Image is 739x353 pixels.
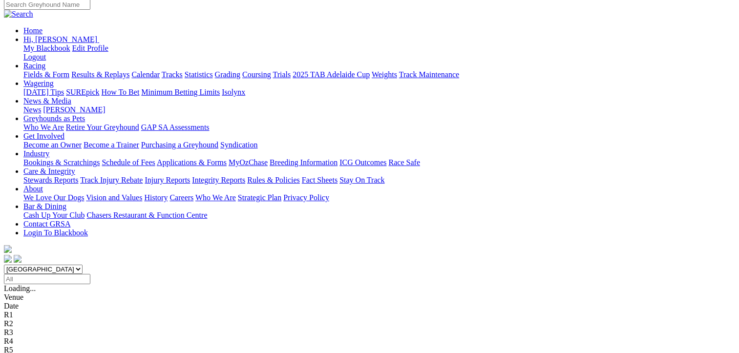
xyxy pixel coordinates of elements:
[71,70,129,79] a: Results & Replays
[86,193,142,202] a: Vision and Values
[23,35,97,43] span: Hi, [PERSON_NAME]
[4,284,36,292] span: Loading...
[283,193,329,202] a: Privacy Policy
[242,70,271,79] a: Coursing
[23,193,735,202] div: About
[247,176,300,184] a: Rules & Policies
[388,158,420,166] a: Race Safe
[4,302,735,311] div: Date
[273,70,291,79] a: Trials
[4,328,735,337] div: R3
[23,220,70,228] a: Contact GRSA
[86,211,207,219] a: Chasers Restaurant & Function Centre
[23,88,64,96] a: [DATE] Tips
[4,245,12,253] img: logo-grsa-white.png
[23,53,46,61] a: Logout
[23,132,64,140] a: Get Involved
[372,70,397,79] a: Weights
[4,293,735,302] div: Venue
[302,176,338,184] a: Fact Sheets
[131,70,160,79] a: Calendar
[222,88,245,96] a: Isolynx
[399,70,459,79] a: Track Maintenance
[23,211,735,220] div: Bar & Dining
[14,255,21,263] img: twitter.svg
[185,70,213,79] a: Statistics
[102,158,155,166] a: Schedule of Fees
[23,123,735,132] div: Greyhounds as Pets
[23,202,66,210] a: Bar & Dining
[23,79,54,87] a: Wagering
[102,88,140,96] a: How To Bet
[23,211,84,219] a: Cash Up Your Club
[23,44,70,52] a: My Blackbook
[144,193,168,202] a: History
[23,185,43,193] a: About
[23,176,735,185] div: Care & Integrity
[66,88,99,96] a: SUREpick
[169,193,193,202] a: Careers
[84,141,139,149] a: Become a Trainer
[23,114,85,123] a: Greyhounds as Pets
[72,44,108,52] a: Edit Profile
[23,123,64,131] a: Who We Are
[23,70,735,79] div: Racing
[339,176,384,184] a: Stay On Track
[23,26,42,35] a: Home
[23,105,735,114] div: News & Media
[23,62,45,70] a: Racing
[4,311,735,319] div: R1
[145,176,190,184] a: Injury Reports
[4,274,90,284] input: Select date
[23,228,88,237] a: Login To Blackbook
[80,176,143,184] a: Track Injury Rebate
[23,149,49,158] a: Industry
[141,88,220,96] a: Minimum Betting Limits
[23,35,99,43] a: Hi, [PERSON_NAME]
[141,123,210,131] a: GAP SA Assessments
[66,123,139,131] a: Retire Your Greyhound
[23,88,735,97] div: Wagering
[23,193,84,202] a: We Love Our Dogs
[23,167,75,175] a: Care & Integrity
[215,70,240,79] a: Grading
[229,158,268,166] a: MyOzChase
[23,158,100,166] a: Bookings & Scratchings
[339,158,386,166] a: ICG Outcomes
[23,97,71,105] a: News & Media
[195,193,236,202] a: Who We Are
[157,158,227,166] a: Applications & Forms
[4,319,735,328] div: R2
[4,255,12,263] img: facebook.svg
[162,70,183,79] a: Tracks
[43,105,105,114] a: [PERSON_NAME]
[23,158,735,167] div: Industry
[23,70,69,79] a: Fields & Form
[293,70,370,79] a: 2025 TAB Adelaide Cup
[238,193,281,202] a: Strategic Plan
[192,176,245,184] a: Integrity Reports
[23,44,735,62] div: Hi, [PERSON_NAME]
[141,141,218,149] a: Purchasing a Greyhound
[220,141,257,149] a: Syndication
[23,141,82,149] a: Become an Owner
[270,158,338,166] a: Breeding Information
[23,141,735,149] div: Get Involved
[23,105,41,114] a: News
[23,176,78,184] a: Stewards Reports
[4,337,735,346] div: R4
[4,10,33,19] img: Search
